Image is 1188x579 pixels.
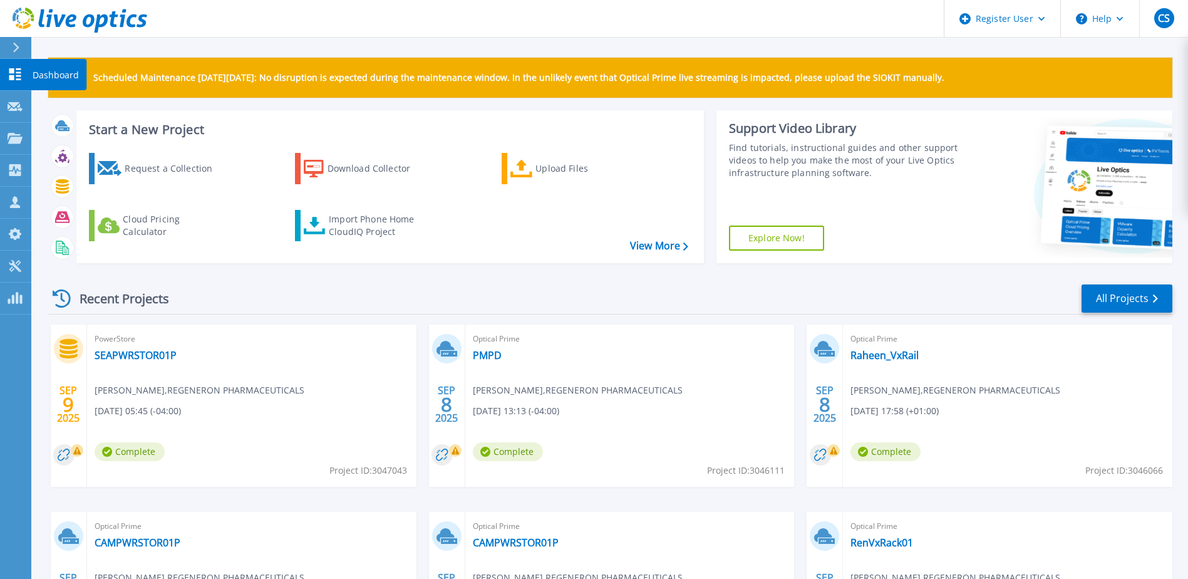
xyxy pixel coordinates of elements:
[1085,464,1163,477] span: Project ID: 3046066
[502,153,641,184] a: Upload Files
[89,210,229,241] a: Cloud Pricing Calculator
[435,382,458,427] div: SEP 2025
[819,399,830,410] span: 8
[89,123,688,137] h3: Start a New Project
[473,536,559,549] a: CAMPWRSTOR01P
[813,382,837,427] div: SEP 2025
[123,213,223,238] div: Cloud Pricing Calculator
[473,332,787,346] span: Optical Prime
[729,120,961,137] div: Support Video Library
[95,383,304,397] span: [PERSON_NAME] , REGENERON PHARMACEUTICALS
[473,442,543,461] span: Complete
[630,240,688,252] a: View More
[473,383,683,397] span: [PERSON_NAME] , REGENERON PHARMACEUTICALS
[850,383,1060,397] span: [PERSON_NAME] , REGENERON PHARMACEUTICALS
[95,332,409,346] span: PowerStore
[473,404,559,418] span: [DATE] 13:13 (-04:00)
[95,349,177,362] a: SEAPWRSTOR01P
[850,536,913,549] a: RenVxRack01
[95,519,409,533] span: Optical Prime
[48,283,186,314] div: Recent Projects
[328,156,428,181] div: Download Collector
[63,399,74,410] span: 9
[95,404,181,418] span: [DATE] 05:45 (-04:00)
[93,73,944,83] p: Scheduled Maintenance [DATE][DATE]: No disruption is expected during the maintenance window. In t...
[95,536,180,549] a: CAMPWRSTOR01P
[473,519,787,533] span: Optical Prime
[125,156,225,181] div: Request a Collection
[33,59,79,91] p: Dashboard
[729,142,961,179] div: Find tutorials, instructional guides and other support videos to help you make the most of your L...
[707,464,785,477] span: Project ID: 3046111
[89,153,229,184] a: Request a Collection
[441,399,452,410] span: 8
[535,156,636,181] div: Upload Files
[1082,284,1172,313] a: All Projects
[329,213,426,238] div: Import Phone Home CloudIQ Project
[850,349,919,362] a: Raheen_VxRail
[729,226,824,251] a: Explore Now!
[850,442,921,461] span: Complete
[56,382,80,427] div: SEP 2025
[1158,13,1170,23] span: CS
[850,519,1165,533] span: Optical Prime
[473,349,502,362] a: PMPD
[95,442,165,461] span: Complete
[295,153,435,184] a: Download Collector
[850,332,1165,346] span: Optical Prime
[329,464,407,477] span: Project ID: 3047043
[850,404,939,418] span: [DATE] 17:58 (+01:00)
